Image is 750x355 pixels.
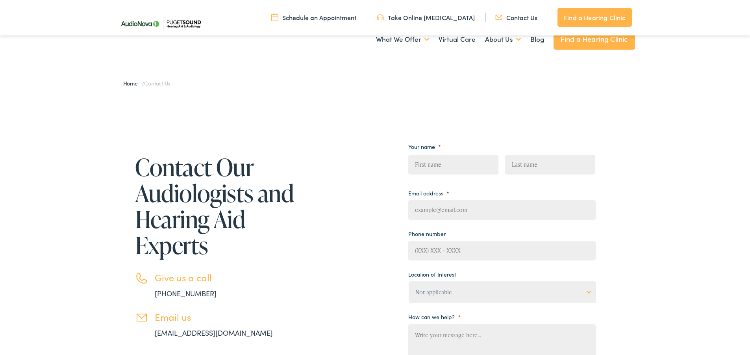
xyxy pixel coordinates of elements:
[408,313,461,320] label: How can we help?
[135,154,296,258] h1: Contact Our Audiologists and Hearing Aid Experts
[408,155,498,175] input: First name
[377,13,475,22] a: Take Online [MEDICAL_DATA]
[505,155,595,175] input: Last name
[155,288,217,298] a: [PHONE_NUMBER]
[377,13,384,22] img: utility icon
[439,25,476,54] a: Virtual Care
[123,79,142,87] a: Home
[408,200,596,220] input: example@email.com
[123,79,170,87] span: /
[271,13,356,22] a: Schedule an Appointment
[376,25,429,54] a: What We Offer
[144,79,170,87] span: Contact Us
[495,13,502,22] img: utility icon
[557,8,631,27] a: Find a Hearing Clinic
[155,272,296,283] h3: Give us a call
[530,25,544,54] a: Blog
[408,230,446,237] label: Phone number
[408,241,596,260] input: (XXX) XXX - XXXX
[155,328,273,338] a: [EMAIL_ADDRESS][DOMAIN_NAME]
[408,143,441,150] label: Your name
[408,190,449,197] label: Email address
[495,13,537,22] a: Contact Us
[155,311,296,323] h3: Email us
[408,271,456,278] label: Location of Interest
[554,28,635,50] a: Find a Hearing Clinic
[271,13,278,22] img: utility icon
[485,25,521,54] a: About Us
